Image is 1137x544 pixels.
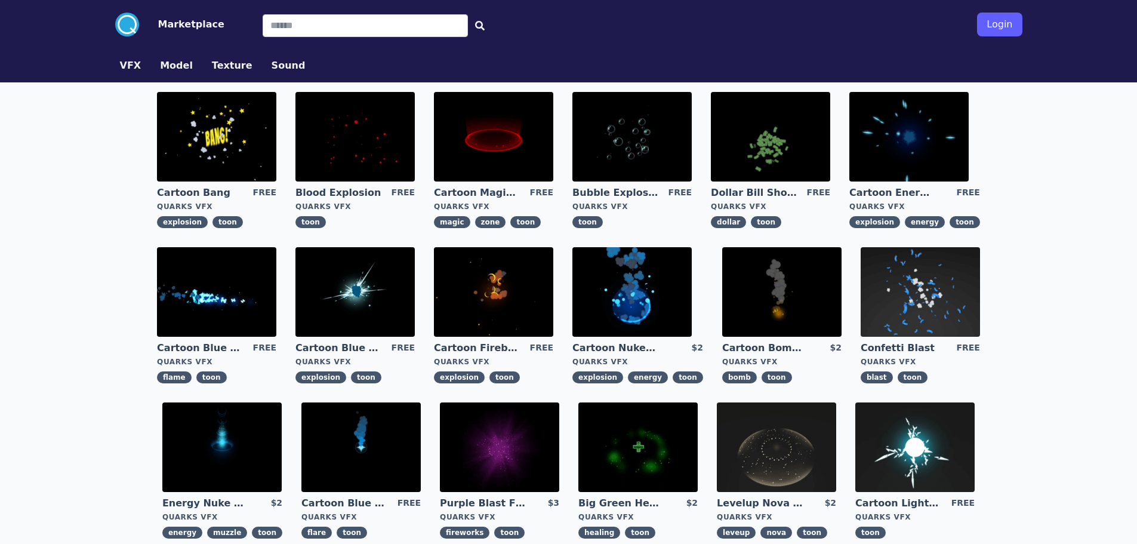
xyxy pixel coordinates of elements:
a: Texture [202,59,262,73]
span: flame [157,371,192,383]
span: explosion [434,371,485,383]
span: energy [628,371,668,383]
a: Marketplace [139,17,224,32]
a: Purple Blast Fireworks [440,497,526,510]
span: toon [489,371,520,383]
div: $3 [548,497,559,510]
span: muzzle [207,527,247,539]
img: imgAlt [711,92,830,182]
a: Model [150,59,202,73]
a: Bubble Explosion [572,186,658,199]
div: FREE [392,342,415,355]
span: toon [572,216,603,228]
div: FREE [530,186,553,199]
span: toon [625,527,655,539]
span: energy [162,527,202,539]
span: toon [196,371,227,383]
div: Quarks VFX [440,512,559,522]
span: dollar [711,216,746,228]
a: VFX [110,59,151,73]
span: energy [905,216,945,228]
div: Quarks VFX [722,357,842,367]
img: imgAlt [722,247,842,337]
a: Cartoon Bomb Fuse [722,342,808,355]
img: imgAlt [849,92,969,182]
a: Blood Explosion [295,186,381,199]
div: FREE [956,186,979,199]
div: $2 [271,497,282,510]
img: imgAlt [301,402,421,492]
a: Cartoon Energy Explosion [849,186,935,199]
span: healing [578,527,620,539]
div: Quarks VFX [861,357,980,367]
button: Sound [272,59,306,73]
div: FREE [807,186,830,199]
span: toon [252,527,282,539]
span: bomb [722,371,757,383]
div: Quarks VFX [578,512,698,522]
span: nova [760,527,792,539]
div: $2 [825,497,836,510]
img: imgAlt [440,402,559,492]
div: Quarks VFX [434,202,553,211]
div: FREE [956,342,979,355]
span: toon [797,527,827,539]
span: toon [762,371,792,383]
div: $2 [686,497,698,510]
img: imgAlt [295,92,415,182]
img: imgAlt [434,247,553,337]
div: Quarks VFX [295,202,415,211]
span: toon [950,216,980,228]
button: Model [160,59,193,73]
div: Quarks VFX [711,202,830,211]
img: imgAlt [572,92,692,182]
span: toon [494,527,525,539]
div: Quarks VFX [572,357,703,367]
img: imgAlt [861,247,980,337]
a: Dollar Bill Shower [711,186,797,199]
a: Cartoon Magic Zone [434,186,520,199]
img: imgAlt [434,92,553,182]
img: imgAlt [295,247,415,337]
div: FREE [668,186,692,199]
a: Cartoon Nuke Energy Explosion [572,342,658,355]
img: imgAlt [157,92,276,182]
div: Quarks VFX [434,357,553,367]
img: imgAlt [717,402,836,492]
span: leveup [717,527,756,539]
span: explosion [157,216,208,228]
span: toon [855,527,886,539]
div: Quarks VFX [717,512,836,522]
span: toon [212,216,243,228]
span: explosion [849,216,900,228]
img: imgAlt [162,402,282,492]
a: Cartoon Blue Gas Explosion [295,342,381,355]
div: Quarks VFX [157,202,276,211]
span: fireworks [440,527,489,539]
a: Cartoon Bang [157,186,243,199]
a: Cartoon Blue Flare [301,497,387,510]
div: FREE [530,342,553,355]
div: Quarks VFX [295,357,415,367]
a: Sound [262,59,315,73]
div: FREE [253,342,276,355]
a: Cartoon Fireball Explosion [434,342,520,355]
div: $2 [691,342,702,355]
img: imgAlt [855,402,975,492]
button: Marketplace [158,17,224,32]
span: zone [475,216,506,228]
div: FREE [253,186,276,199]
a: Energy Nuke Muzzle Flash [162,497,248,510]
a: Big Green Healing Effect [578,497,664,510]
div: Quarks VFX [301,512,421,522]
div: Quarks VFX [855,512,975,522]
div: FREE [392,186,415,199]
button: VFX [120,59,141,73]
div: Quarks VFX [162,512,282,522]
div: $2 [830,342,841,355]
img: imgAlt [572,247,692,337]
a: Cartoon Lightning Ball [855,497,941,510]
span: toon [295,216,326,228]
button: Login [977,13,1022,36]
span: explosion [295,371,346,383]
